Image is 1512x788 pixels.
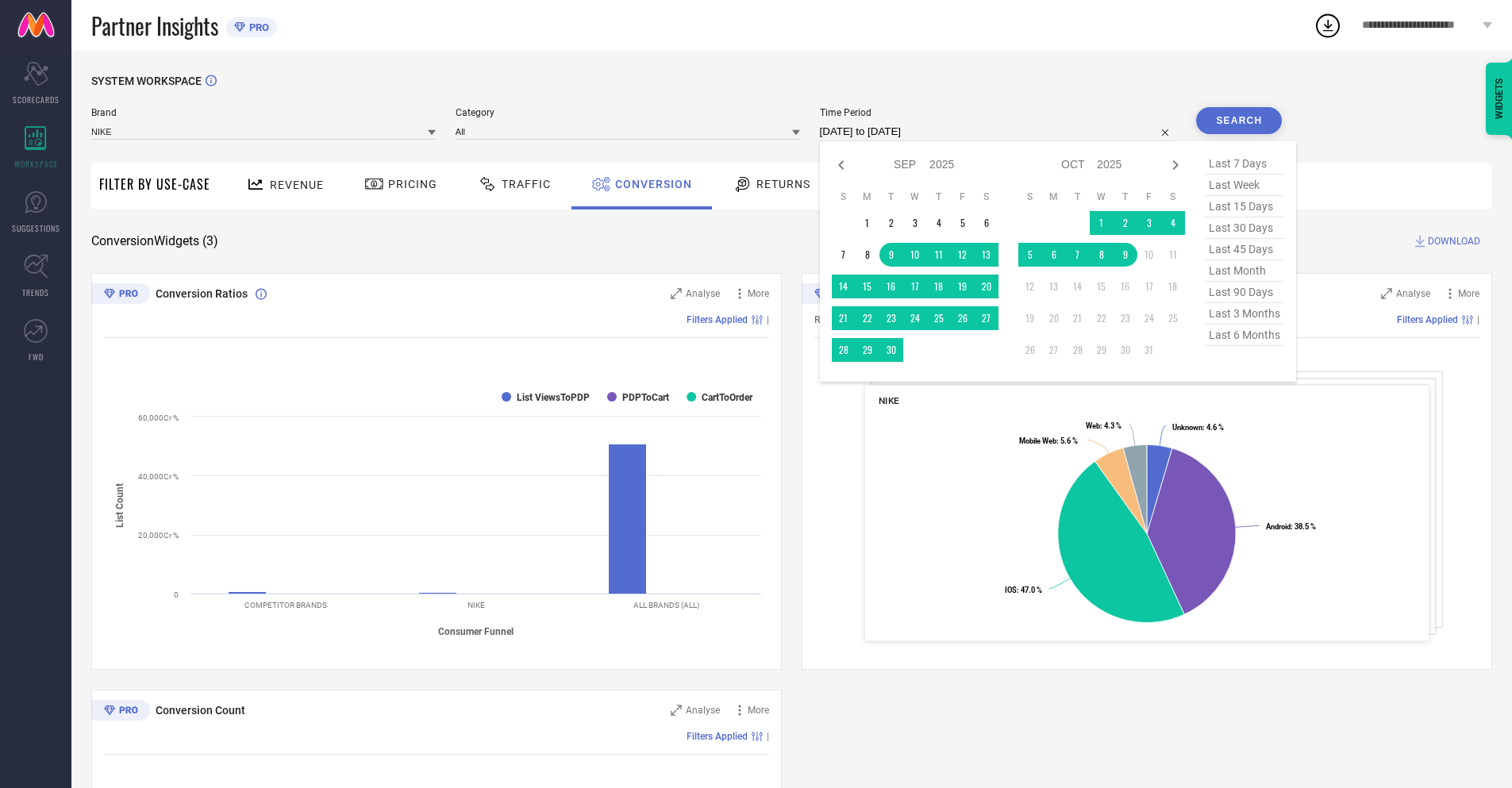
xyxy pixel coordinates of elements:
[502,178,551,190] span: Traffic
[1114,190,1137,203] th: Thursday
[975,190,998,203] th: Saturday
[1477,314,1479,325] span: |
[927,275,951,298] td: Thu Sep 18 2025
[1019,436,1056,445] tspan: Mobile Web
[1205,196,1284,217] span: last 15 days
[879,190,903,203] th: Tuesday
[756,178,810,190] span: Returns
[1114,211,1137,235] td: Thu Oct 02 2025
[748,705,769,716] span: More
[951,243,975,267] td: Fri Sep 12 2025
[91,75,202,87] span: SYSTEM WORKSPACE
[1005,586,1017,594] tspan: IOS
[1137,338,1161,362] td: Fri Oct 31 2025
[927,306,951,330] td: Thu Sep 25 2025
[1205,175,1284,196] span: last week
[856,306,879,330] td: Mon Sep 22 2025
[975,275,998,298] td: Sat Sep 20 2025
[951,211,975,235] td: Fri Sep 05 2025
[1114,306,1137,330] td: Thu Oct 23 2025
[517,392,590,403] text: List ViewsToPDP
[767,314,769,325] span: |
[1090,275,1114,298] td: Wed Oct 15 2025
[138,413,179,422] text: 60,000Cr %
[438,626,514,637] tspan: Consumer Funnel
[1428,233,1480,249] span: DOWNLOAD
[856,275,879,298] td: Mon Sep 15 2025
[1458,288,1479,299] span: More
[1042,306,1066,330] td: Mon Oct 20 2025
[388,178,437,190] span: Pricing
[1161,275,1185,298] td: Sat Oct 18 2025
[1266,522,1291,531] tspan: Android
[456,107,800,118] span: Category
[114,482,125,527] tspan: List Count
[1161,211,1185,235] td: Sat Oct 04 2025
[633,601,699,609] text: ALL BRANDS (ALL)
[1196,107,1282,134] button: Search
[1205,217,1284,239] span: last 30 days
[1205,282,1284,303] span: last 90 days
[748,288,769,299] span: More
[245,21,269,33] span: PRO
[879,306,903,330] td: Tue Sep 23 2025
[1161,306,1185,330] td: Sat Oct 25 2025
[1205,303,1284,325] span: last 3 months
[1137,243,1161,267] td: Fri Oct 10 2025
[1114,275,1137,298] td: Thu Oct 16 2025
[156,704,245,717] span: Conversion Count
[1042,190,1066,203] th: Monday
[13,94,60,106] span: SCORECARDS
[927,243,951,267] td: Thu Sep 11 2025
[832,275,856,298] td: Sun Sep 14 2025
[686,288,720,299] span: Analyse
[1314,11,1342,40] div: Open download list
[903,306,927,330] td: Wed Sep 24 2025
[1066,338,1090,362] td: Tue Oct 28 2025
[1086,421,1121,430] text: : 4.3 %
[951,306,975,330] td: Fri Sep 26 2025
[174,590,179,599] text: 0
[879,243,903,267] td: Tue Sep 09 2025
[1205,239,1284,260] span: last 45 days
[1172,423,1224,432] text: : 4.6 %
[1137,306,1161,330] td: Fri Oct 24 2025
[832,156,851,175] div: Previous month
[1381,288,1392,299] svg: Zoom
[91,233,218,249] span: Conversion Widgets ( 3 )
[1042,338,1066,362] td: Mon Oct 27 2025
[1090,306,1114,330] td: Wed Oct 22 2025
[1090,211,1114,235] td: Wed Oct 01 2025
[1042,243,1066,267] td: Mon Oct 06 2025
[1137,211,1161,235] td: Fri Oct 03 2025
[951,190,975,203] th: Friday
[814,314,892,325] span: Revenue (% share)
[686,705,720,716] span: Analyse
[1090,243,1114,267] td: Wed Oct 08 2025
[156,287,248,300] span: Conversion Ratios
[14,158,58,170] span: WORKSPACE
[1090,190,1114,203] th: Wednesday
[687,731,748,742] span: Filters Applied
[927,190,951,203] th: Thursday
[1114,338,1137,362] td: Thu Oct 30 2025
[879,211,903,235] td: Tue Sep 02 2025
[1018,275,1042,298] td: Sun Oct 12 2025
[1066,306,1090,330] td: Tue Oct 21 2025
[1018,243,1042,267] td: Sun Oct 05 2025
[29,351,44,363] span: FWD
[1086,421,1100,430] tspan: Web
[1019,436,1078,445] text: : 5.6 %
[1205,153,1284,175] span: last 7 days
[820,107,1177,118] span: Time Period
[856,190,879,203] th: Monday
[22,286,49,298] span: TRENDS
[820,122,1177,141] input: Select time period
[1396,288,1430,299] span: Analyse
[879,275,903,298] td: Tue Sep 16 2025
[702,392,753,403] text: CartToOrder
[832,243,856,267] td: Sun Sep 07 2025
[1266,522,1316,531] text: : 38.5 %
[832,338,856,362] td: Sun Sep 28 2025
[138,531,179,540] text: 20,000Cr %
